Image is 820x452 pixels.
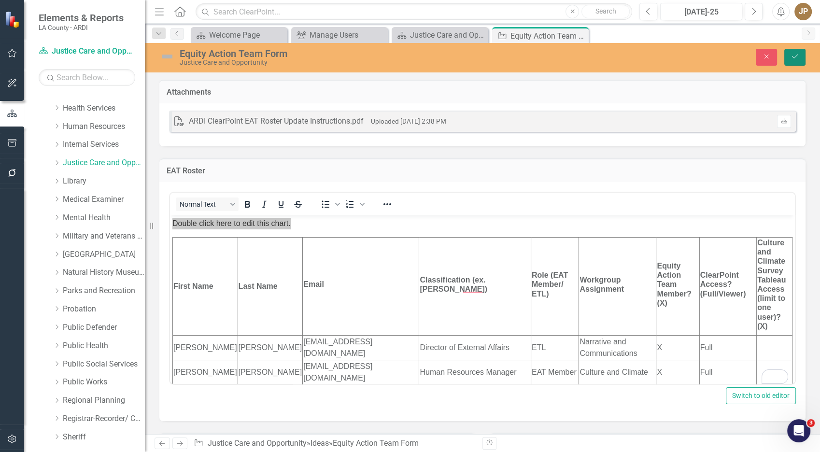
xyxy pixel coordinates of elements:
[794,3,812,20] button: JP
[68,144,133,169] td: [PERSON_NAME]
[239,198,255,211] button: Bold
[486,144,529,169] td: X
[409,144,486,169] td: Culture and Climate
[726,387,796,404] button: Switch to old editor
[63,432,145,443] a: Sheriff
[595,7,616,15] span: Search
[63,103,145,114] a: Health Services
[63,322,145,333] a: Public Defender
[256,198,272,211] button: Italic
[63,267,145,278] a: Natural History Museum
[290,198,306,211] button: Strikethrough
[664,6,739,18] div: [DATE]-25
[208,438,307,448] a: Justice Care and Opportunity
[63,212,145,224] a: Mental Health
[63,359,145,370] a: Public Social Services
[394,29,486,41] a: Justice Care and Opportunity Welcome Page
[333,438,419,448] div: Equity Action Team Form
[176,198,239,211] button: Block Normal Text
[63,194,145,205] a: Medical Examiner
[39,46,135,57] a: Justice Care and Opportunity
[39,12,124,24] span: Elements & Reports
[194,438,475,449] div: » »
[63,395,145,406] a: Regional Planning
[660,3,742,20] button: [DATE]-25
[63,413,145,424] a: Registrar-Recorder/ County Clerk
[189,116,364,127] div: ARDI ClearPoint EAT Roster Update Instructions.pdf
[63,285,145,297] a: Parks and Recreation
[787,419,810,442] iframe: Intercom live chat
[63,377,145,388] a: Public Works
[63,231,145,242] a: Military and Veterans Affair
[5,11,22,28] img: ClearPoint Strategy
[193,29,285,41] a: Welcome Page
[510,30,586,42] div: Equity Action Team Form
[180,48,520,59] div: Equity Action Team Form
[39,69,135,86] input: Search Below...
[807,419,815,427] span: 3
[410,29,486,41] div: Justice Care and Opportunity Welcome Page
[249,144,361,169] td: Human Resources Manager
[311,438,329,448] a: Ideas
[63,304,145,315] a: Probation
[371,117,446,125] small: Uploaded [DATE] 2:38 PM
[159,49,175,64] img: Not Defined
[133,144,249,169] td: [EMAIL_ADDRESS][DOMAIN_NAME]
[180,59,520,66] div: Justice Care and Opportunity
[581,5,630,18] button: Search
[3,144,68,169] td: [PERSON_NAME]
[180,200,227,208] span: Normal Text
[318,198,342,211] div: Bullet list
[63,139,145,150] a: Internal Services
[63,176,145,187] a: Library
[63,121,145,132] a: Human Resources
[167,88,798,97] h3: Attachments
[529,144,586,169] td: Full
[379,198,396,211] button: Reveal or hide additional toolbar items
[273,198,289,211] button: Underline
[209,29,285,41] div: Welcome Page
[294,29,385,41] a: Manage Users
[310,29,385,41] div: Manage Users
[63,249,145,260] a: [GEOGRAPHIC_DATA]
[39,24,124,31] small: LA County - ARDI
[63,157,145,169] a: Justice Care and Opportunity
[63,340,145,352] a: Public Health
[343,198,367,211] div: Numbered list
[167,167,798,175] h3: EAT Roster
[170,215,795,384] iframe: Rich Text Area
[361,144,409,169] td: EAT Member
[196,3,632,20] input: Search ClearPoint...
